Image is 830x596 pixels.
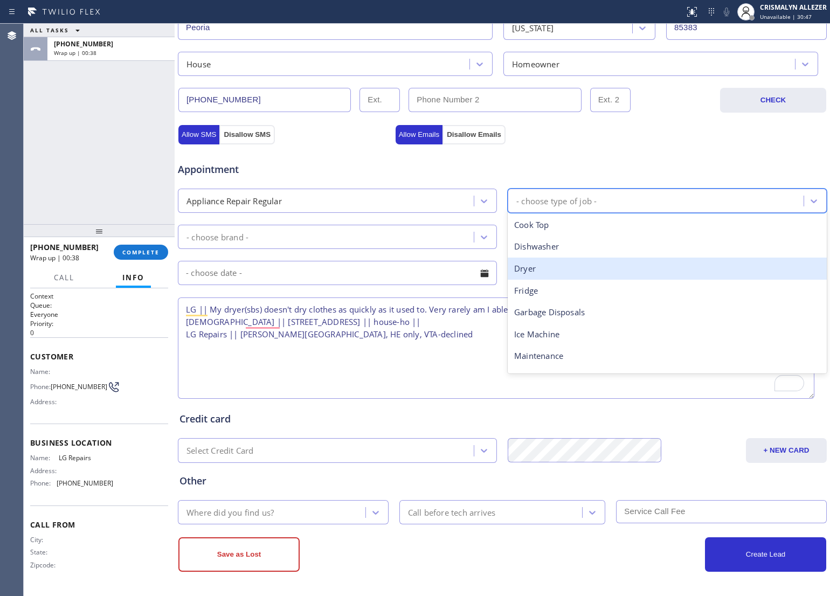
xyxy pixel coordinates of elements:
div: Ice Machine [508,323,827,345]
span: Call From [30,519,168,530]
button: Disallow SMS [219,125,275,144]
span: Address: [30,398,59,406]
span: City: [30,536,59,544]
div: Appliance Repair Regular [186,195,282,207]
div: - choose brand - [186,231,248,243]
span: [PHONE_NUMBER] [57,479,113,487]
input: Ext. [359,88,400,112]
div: Where did you find us? [186,506,274,518]
button: Create Lead [705,537,826,572]
span: Wrap up | 00:38 [54,49,96,57]
span: Info [122,273,144,282]
input: ZIP [666,16,827,40]
button: Info [116,267,151,288]
input: Phone Number 2 [409,88,581,112]
div: [US_STATE] [512,22,554,34]
div: Other [179,474,825,488]
button: Save as Lost [178,537,300,572]
div: Select Credit Card [186,445,254,457]
span: Phone: [30,479,57,487]
span: COMPLETE [122,248,160,256]
span: LG Repairs [59,454,113,462]
button: + NEW CARD [746,438,827,463]
span: Name: [30,454,59,462]
input: - choose date - [178,261,497,285]
div: Cook Top [508,214,827,236]
span: Zipcode: [30,561,59,569]
button: COMPLETE [114,245,168,260]
div: Homeowner [512,58,559,70]
textarea: To enrich screen reader interactions, please activate Accessibility in Grammarly extension settings [178,297,814,399]
span: Address: [30,467,59,475]
button: ALL TASKS [24,24,91,37]
span: Call [54,273,74,282]
div: Garbage Disposals [508,301,827,323]
span: Phone: [30,383,51,391]
span: Business location [30,438,168,448]
button: Disallow Emails [442,125,506,144]
span: Appointment [178,162,393,177]
span: [PHONE_NUMBER] [54,39,113,48]
button: Call [47,267,81,288]
h2: Queue: [30,301,168,310]
p: Everyone [30,310,168,319]
h1: Context [30,292,168,301]
span: [PHONE_NUMBER] [51,383,107,391]
div: Dryer [508,258,827,280]
span: Unavailable | 30:47 [760,13,812,20]
h2: Priority: [30,319,168,328]
input: City [178,16,493,40]
div: - choose type of job - [516,195,597,207]
div: Credit card [179,412,825,426]
span: Customer [30,351,168,362]
input: Phone Number [178,88,351,112]
div: Maintenance [508,345,827,367]
span: Wrap up | 00:38 [30,253,79,262]
span: State: [30,548,59,556]
button: CHECK [720,88,826,113]
input: Ext. 2 [590,88,631,112]
button: Allow SMS [178,125,219,144]
span: Name: [30,368,59,376]
div: Fridge [508,280,827,302]
button: Mute [719,4,734,19]
input: Service Call Fee [616,500,827,523]
div: Dishwasher [508,235,827,258]
div: Call before tech arrives [408,506,496,518]
div: Microwave [508,367,827,389]
p: 0 [30,328,168,337]
span: [PHONE_NUMBER] [30,242,99,252]
span: ALL TASKS [30,26,69,34]
button: Allow Emails [396,125,443,144]
div: House [186,58,211,70]
div: CRISMALYN ALLEZER [760,3,827,12]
